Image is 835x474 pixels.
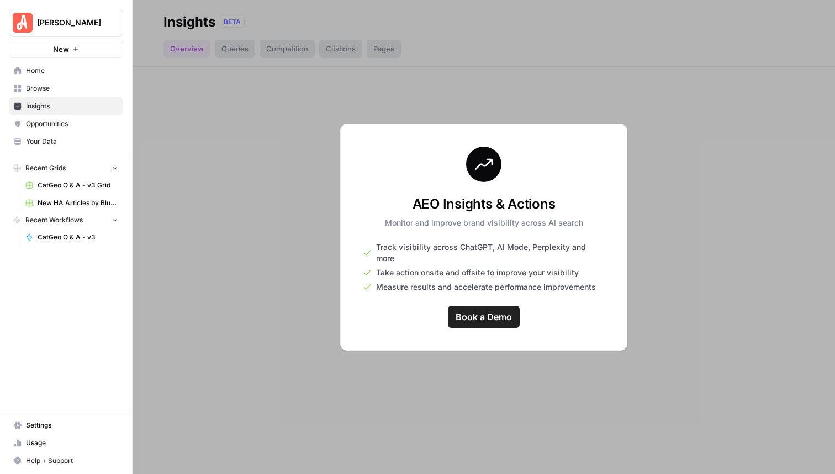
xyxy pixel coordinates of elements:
[38,232,118,242] span: CatGeo Q & A - v3
[9,41,123,58] button: New
[9,133,123,150] a: Your Data
[26,66,118,76] span: Home
[9,434,123,452] a: Usage
[38,180,118,190] span: CatGeo Q & A - v3 Grid
[9,97,123,115] a: Insights
[26,456,118,466] span: Help + Support
[9,80,123,97] a: Browse
[26,101,118,111] span: Insights
[25,215,83,225] span: Recent Workflows
[376,282,596,293] span: Measure results and accelerate performance improvements
[9,212,123,228] button: Recent Workflows
[26,137,118,147] span: Your Data
[25,163,66,173] span: Recent Grids
[456,310,512,324] span: Book a Demo
[20,194,123,212] a: New HA Articles by Blueprint Grid
[13,13,33,33] img: Angi Logo
[385,195,583,213] h3: AEO Insights & Actions
[26,119,118,129] span: Opportunities
[26,420,118,430] span: Settings
[376,242,605,264] span: Track visibility across ChatGPT, AI Mode, Perplexity and more
[9,115,123,133] a: Opportunities
[9,62,123,80] a: Home
[385,217,583,228] p: Monitor and improve brand visibility across AI search
[9,9,123,37] button: Workspace: Angi
[26,438,118,448] span: Usage
[38,198,118,208] span: New HA Articles by Blueprint Grid
[9,452,123,470] button: Help + Support
[20,176,123,194] a: CatGeo Q & A - v3 Grid
[9,416,123,434] a: Settings
[448,306,520,328] a: Book a Demo
[53,44,69,55] span: New
[26,84,118,93] span: Browse
[376,267,579,278] span: Take action onsite and offsite to improve your visibility
[37,17,104,28] span: [PERSON_NAME]
[9,160,123,176] button: Recent Grids
[20,228,123,246] a: CatGeo Q & A - v3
